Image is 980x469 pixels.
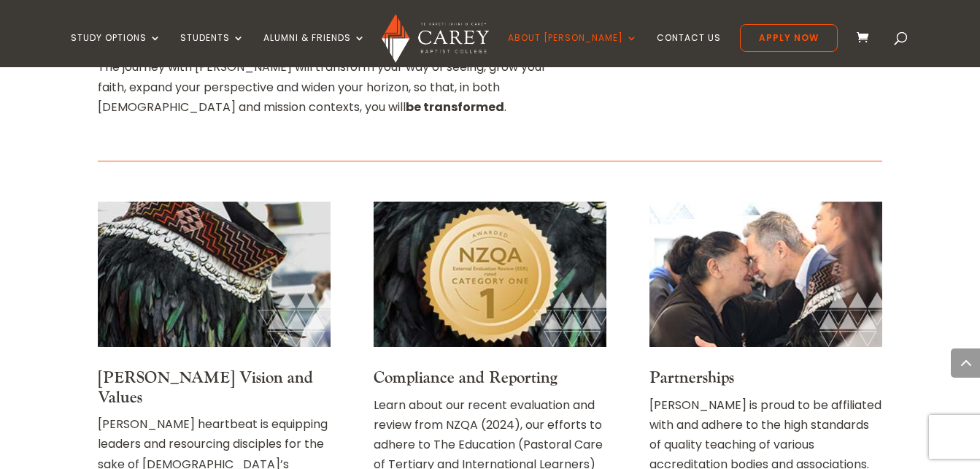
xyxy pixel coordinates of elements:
[98,202,331,347] img: Photo of the Principals Cloak
[657,33,721,67] a: Contact Us
[382,14,489,63] img: Carey Baptist College
[71,33,161,67] a: Study Options
[98,367,313,407] a: [PERSON_NAME] Vision and Values
[98,335,331,351] a: Photo of the Principals Cloak
[180,33,244,67] a: Students
[263,33,366,67] a: Alumni & Friends
[98,57,551,117] p: The journey with [PERSON_NAME] will transform your way of seeing, grow your faith, expand your pe...
[508,33,638,67] a: About [PERSON_NAME]
[649,367,734,388] a: Partnerships
[740,24,838,52] a: Apply Now
[406,99,504,115] strong: be transformed
[374,367,557,388] a: Compliance and Reporting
